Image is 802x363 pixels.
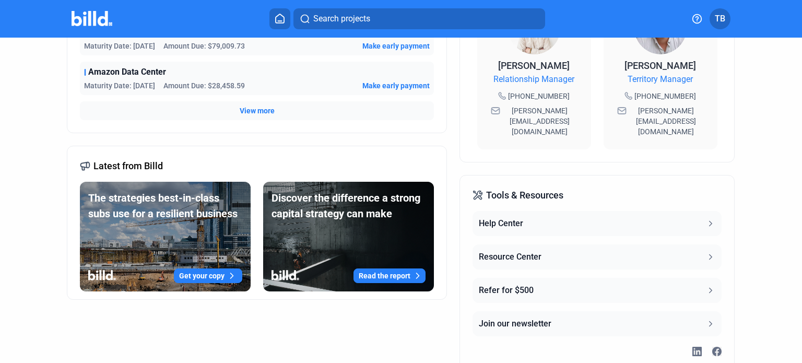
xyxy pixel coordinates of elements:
[715,13,725,25] span: TB
[486,188,563,203] span: Tools & Resources
[473,211,721,236] button: Help Center
[493,73,574,86] span: Relationship Manager
[174,268,242,283] button: Get your copy
[293,8,545,29] button: Search projects
[634,91,696,101] span: [PHONE_NUMBER]
[473,311,721,336] button: Join our newsletter
[163,41,245,51] span: Amount Due: $79,009.73
[88,66,166,78] span: Amazon Data Center
[479,284,534,297] div: Refer for $500
[353,268,426,283] button: Read the report
[479,217,523,230] div: Help Center
[710,8,730,29] button: TB
[479,318,551,330] div: Join our newsletter
[272,190,426,221] div: Discover the difference a strong capital strategy can make
[629,106,704,137] span: [PERSON_NAME][EMAIL_ADDRESS][DOMAIN_NAME]
[362,80,430,91] button: Make early payment
[508,91,570,101] span: [PHONE_NUMBER]
[93,159,163,173] span: Latest from Billd
[473,244,721,270] button: Resource Center
[624,60,696,71] span: [PERSON_NAME]
[628,73,693,86] span: Territory Manager
[84,41,155,51] span: Maturity Date: [DATE]
[313,13,370,25] span: Search projects
[72,11,113,26] img: Billd Company Logo
[362,41,430,51] button: Make early payment
[498,60,570,71] span: [PERSON_NAME]
[88,190,242,221] div: The strategies best-in-class subs use for a resilient business
[473,278,721,303] button: Refer for $500
[240,106,275,116] button: View more
[84,80,155,91] span: Maturity Date: [DATE]
[502,106,577,137] span: [PERSON_NAME][EMAIL_ADDRESS][DOMAIN_NAME]
[163,80,245,91] span: Amount Due: $28,458.59
[479,251,541,263] div: Resource Center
